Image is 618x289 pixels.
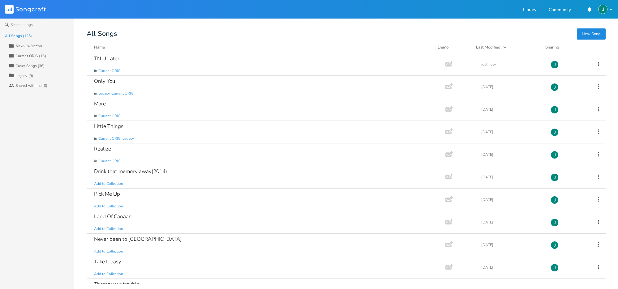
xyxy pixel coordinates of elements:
[551,83,559,91] img: Jim Rudolf
[481,175,543,179] div: [DATE]
[94,249,123,254] span: Add to Collection
[94,159,97,164] span: in
[94,169,167,174] div: Drink that memory away(2014)
[94,136,97,141] span: in
[94,44,430,50] button: Name
[476,45,500,50] div: Last Modified
[481,62,543,66] div: just now
[94,91,97,96] span: in
[94,146,111,151] div: Realize
[15,84,47,87] div: Shared with me (0)
[551,264,559,272] img: Jim Rudolf
[481,130,543,134] div: [DATE]
[551,196,559,204] img: Jim Rudolf
[15,44,42,48] div: New Collection
[551,106,559,114] img: Jim Rudolf
[481,153,543,156] div: [DATE]
[551,219,559,227] img: Jim Rudolf
[94,45,105,50] div: Name
[481,108,543,111] div: [DATE]
[551,151,559,159] img: Jim Rudolf
[98,159,121,164] span: Current ORIG
[481,266,543,269] div: [DATE]
[87,31,606,37] div: All Songs
[94,214,132,219] div: Land Of Canaan
[551,61,559,69] img: Jim Rudolf
[523,8,536,13] a: Library
[15,54,46,58] div: Current ORIG (16)
[94,181,123,186] span: Add to Collection
[98,136,134,141] span: Current ORIG, Legacy
[94,124,123,129] div: Little Things
[545,44,582,50] div: Sharing
[15,74,33,78] div: Legacy (9)
[94,101,106,106] div: More
[94,259,121,264] div: Take It easy
[481,220,543,224] div: [DATE]
[94,191,120,197] div: Pick Me Up
[94,113,97,119] span: in
[598,5,607,14] img: Jim Rudolf
[94,271,123,277] span: Add to Collection
[438,44,469,50] div: Demo
[98,91,134,96] span: Legacy, Current ORIG
[94,56,119,61] div: TN U Later
[98,113,121,119] span: Current ORIG
[94,79,115,84] div: Only You
[551,173,559,181] img: Jim Rudolf
[481,198,543,202] div: [DATE]
[15,64,45,68] div: Cover Songs (36)
[551,241,559,249] img: Jim Rudolf
[94,236,182,242] div: Never been to [GEOGRAPHIC_DATA]
[481,85,543,89] div: [DATE]
[549,8,571,13] a: Community
[577,28,606,40] button: New Song
[476,44,538,50] button: Last Modified
[94,282,139,287] div: Theres your trouble
[551,128,559,136] img: Jim Rudolf
[94,226,123,232] span: Add to Collection
[94,68,97,74] span: in
[94,204,123,209] span: Add to Collection
[5,34,32,38] div: All Songs (125)
[98,68,121,74] span: Current ORIG
[481,243,543,247] div: [DATE]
